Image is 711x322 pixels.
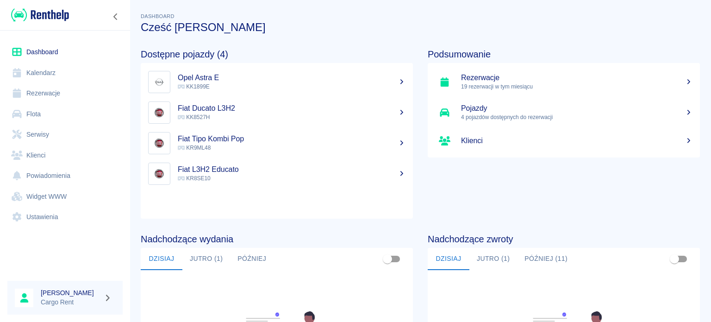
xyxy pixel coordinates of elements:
p: 4 pojazdów dostępnych do rezerwacji [461,113,692,121]
button: Dzisiaj [428,248,469,270]
h3: Cześć [PERSON_NAME] [141,21,700,34]
h5: Fiat Tipo Kombi Pop [178,134,405,144]
h5: Fiat L3H2 Educato [178,165,405,174]
p: Cargo Rent [41,297,100,307]
h5: Fiat Ducato L3H2 [178,104,405,113]
span: Dashboard [141,13,175,19]
img: Image [150,165,168,183]
button: Jutro (1) [182,248,230,270]
a: Klienci [7,145,123,166]
h4: Podsumowanie [428,49,700,60]
a: ImageFiat Tipo Kombi Pop KR9ML48 [141,128,413,158]
h5: Pojazdy [461,104,692,113]
h4: Dostępne pojazdy (4) [141,49,413,60]
a: Serwisy [7,124,123,145]
h6: [PERSON_NAME] [41,288,100,297]
a: ImageOpel Astra E KK1899E [141,67,413,97]
span: Pokaż przypisane tylko do mnie [379,250,396,268]
h4: Nadchodzące wydania [141,234,413,245]
button: Zwiń nawigację [109,11,123,23]
img: Renthelp logo [11,7,69,23]
button: Dzisiaj [141,248,182,270]
h5: Rezerwacje [461,73,692,82]
span: Pokaż przypisane tylko do mnie [666,250,683,268]
p: 19 rezerwacji w tym miesiącu [461,82,692,91]
img: Image [150,104,168,121]
h5: Klienci [461,136,692,145]
img: Image [150,73,168,91]
img: Image [150,134,168,152]
span: KK8527H [178,114,210,120]
h5: Opel Astra E [178,73,405,82]
a: Rezerwacje19 rezerwacji w tym miesiącu [428,67,700,97]
button: Później (11) [517,248,575,270]
span: KR9ML48 [178,145,211,151]
a: Powiadomienia [7,165,123,186]
a: Kalendarz [7,63,123,83]
a: ImageFiat L3H2 Educato KR8SE10 [141,158,413,189]
h4: Nadchodzące zwroty [428,234,700,245]
span: KR8SE10 [178,175,211,182]
span: KK1899E [178,83,210,90]
a: Renthelp logo [7,7,69,23]
button: Później [230,248,274,270]
a: Dashboard [7,42,123,63]
a: Pojazdy4 pojazdów dostępnych do rezerwacji [428,97,700,128]
a: ImageFiat Ducato L3H2 KK8527H [141,97,413,128]
a: Rezerwacje [7,83,123,104]
a: Ustawienia [7,207,123,227]
a: Widget WWW [7,186,123,207]
a: Flota [7,104,123,125]
a: Klienci [428,128,700,154]
button: Jutro (1) [469,248,517,270]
